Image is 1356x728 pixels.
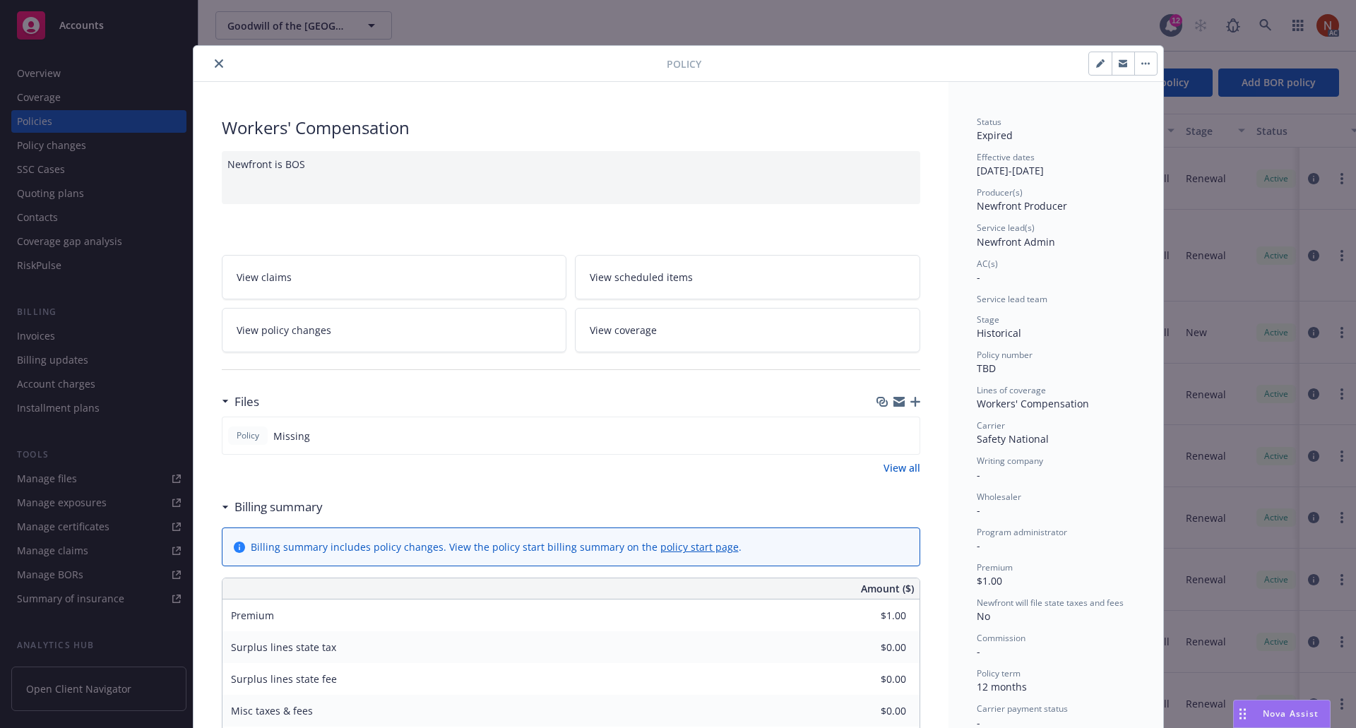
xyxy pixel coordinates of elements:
[977,235,1055,249] span: Newfront Admin
[977,186,1023,198] span: Producer(s)
[977,314,999,326] span: Stage
[590,323,657,338] span: View coverage
[251,539,742,554] div: Billing summary includes policy changes. View the policy start billing summary on the .
[977,199,1067,213] span: Newfront Producer
[977,129,1013,142] span: Expired
[222,151,920,204] div: Newfront is BOS
[234,393,259,411] h3: Files
[234,429,262,442] span: Policy
[977,151,1135,178] div: [DATE] - [DATE]
[977,526,1067,538] span: Program administrator
[977,609,990,623] span: No
[977,539,980,552] span: -
[977,667,1021,679] span: Policy term
[977,574,1002,587] span: $1.00
[977,270,980,284] span: -
[234,498,323,516] h3: Billing summary
[977,419,1005,431] span: Carrier
[1233,700,1331,728] button: Nova Assist
[977,293,1047,305] span: Service lead team
[575,255,920,299] a: View scheduled items
[231,672,337,686] span: Surplus lines state fee
[977,432,1049,446] span: Safety National
[575,308,920,352] a: View coverage
[977,468,980,482] span: -
[977,151,1035,163] span: Effective dates
[237,323,331,338] span: View policy changes
[977,397,1089,410] span: Workers' Compensation
[977,326,1021,340] span: Historical
[823,669,915,690] input: 0.00
[823,605,915,626] input: 0.00
[231,704,313,717] span: Misc taxes & fees
[977,632,1025,644] span: Commission
[222,116,920,140] div: Workers' Compensation
[977,703,1068,715] span: Carrier payment status
[222,393,259,411] div: Files
[237,270,292,285] span: View claims
[660,540,739,554] a: policy start page
[222,255,567,299] a: View claims
[823,637,915,658] input: 0.00
[977,645,980,658] span: -
[273,429,310,443] span: Missing
[222,498,323,516] div: Billing summary
[977,222,1035,234] span: Service lead(s)
[210,55,227,72] button: close
[1263,708,1319,720] span: Nova Assist
[977,258,998,270] span: AC(s)
[977,116,1001,128] span: Status
[977,680,1027,693] span: 12 months
[1234,700,1251,727] div: Drag to move
[222,308,567,352] a: View policy changes
[977,597,1124,609] span: Newfront will file state taxes and fees
[823,700,915,722] input: 0.00
[977,362,996,375] span: TBD
[977,503,980,517] span: -
[977,455,1043,467] span: Writing company
[861,581,914,596] span: Amount ($)
[977,384,1046,396] span: Lines of coverage
[977,491,1021,503] span: Wholesaler
[231,609,274,622] span: Premium
[231,640,336,654] span: Surplus lines state tax
[977,561,1013,573] span: Premium
[667,56,701,71] span: Policy
[884,460,920,475] a: View all
[590,270,693,285] span: View scheduled items
[977,349,1033,361] span: Policy number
